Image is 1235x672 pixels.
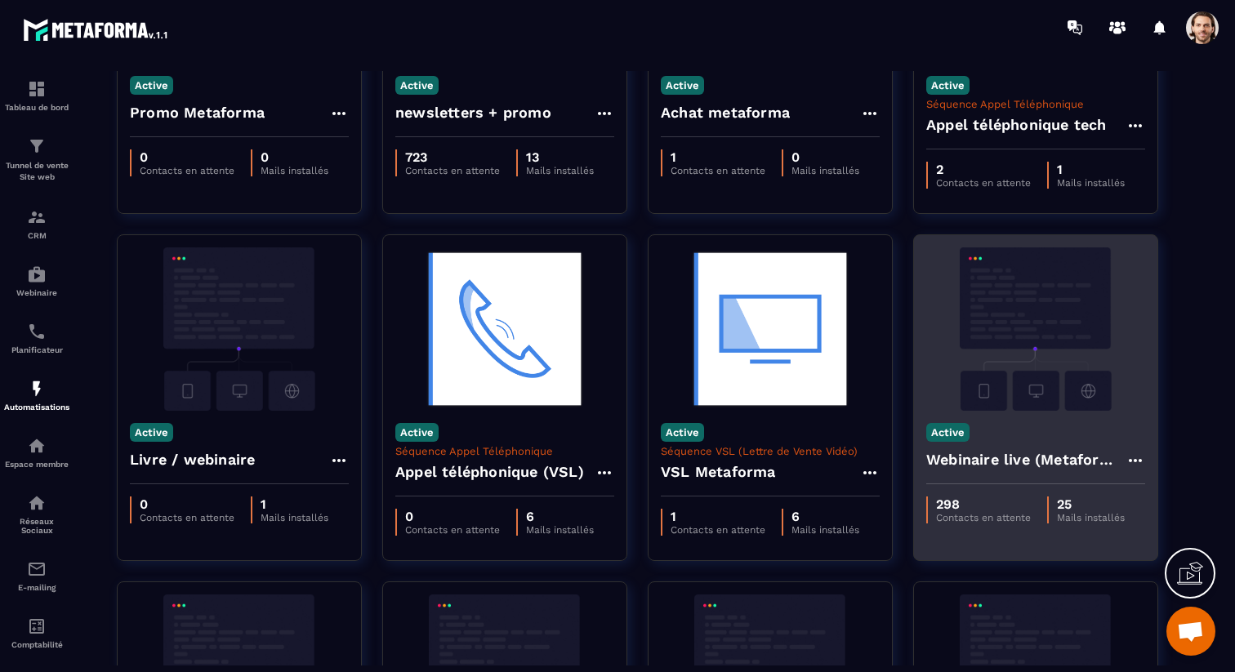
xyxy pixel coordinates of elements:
[661,76,704,95] p: Active
[936,177,1031,189] p: Contacts en attente
[4,124,69,195] a: formationformationTunnel de vente Site web
[926,98,1145,110] p: Séquence Appel Téléphonique
[4,583,69,592] p: E-mailing
[926,448,1126,471] h4: Webinaire live (Metaforma)
[4,640,69,649] p: Comptabilité
[140,149,234,165] p: 0
[4,309,69,367] a: schedulerschedulerPlanificateur
[4,345,69,354] p: Planificateur
[140,512,234,523] p: Contacts en attente
[926,247,1145,411] img: automation-background
[261,496,328,512] p: 1
[1166,607,1215,656] div: Ouvrir le chat
[27,265,47,284] img: automations
[23,15,170,44] img: logo
[4,103,69,112] p: Tableau de bord
[526,509,594,524] p: 6
[395,445,614,457] p: Séquence Appel Téléphonique
[130,76,173,95] p: Active
[791,165,859,176] p: Mails installés
[130,101,265,124] h4: Promo Metaforma
[140,496,234,512] p: 0
[4,403,69,412] p: Automatisations
[27,436,47,456] img: automations
[661,247,880,411] img: automation-background
[27,207,47,227] img: formation
[405,149,500,165] p: 723
[791,509,859,524] p: 6
[27,79,47,99] img: formation
[405,165,500,176] p: Contacts en attente
[526,524,594,536] p: Mails installés
[1057,512,1125,523] p: Mails installés
[395,101,551,124] h4: newsletters + promo
[1057,177,1125,189] p: Mails installés
[671,524,765,536] p: Contacts en attente
[936,162,1031,177] p: 2
[27,559,47,579] img: email
[671,149,765,165] p: 1
[4,547,69,604] a: emailemailE-mailing
[261,165,328,176] p: Mails installés
[661,461,776,483] h4: VSL Metaforma
[27,322,47,341] img: scheduler
[130,247,349,411] img: automation-background
[4,67,69,124] a: formationformationTableau de bord
[261,512,328,523] p: Mails installés
[405,524,500,536] p: Contacts en attente
[27,136,47,156] img: formation
[395,461,584,483] h4: Appel téléphonique (VSL)
[671,509,765,524] p: 1
[926,113,1107,136] h4: Appel téléphonique tech
[130,448,255,471] h4: Livre / webinaire
[395,76,439,95] p: Active
[791,149,859,165] p: 0
[526,149,594,165] p: 13
[4,288,69,297] p: Webinaire
[4,424,69,481] a: automationsautomationsEspace membre
[661,423,704,442] p: Active
[791,524,859,536] p: Mails installés
[27,493,47,513] img: social-network
[4,517,69,535] p: Réseaux Sociaux
[4,252,69,309] a: automationsautomationsWebinaire
[4,604,69,661] a: accountantaccountantComptabilité
[27,379,47,398] img: automations
[4,231,69,240] p: CRM
[661,101,790,124] h4: Achat metaforma
[4,460,69,469] p: Espace membre
[395,247,614,411] img: automation-background
[526,165,594,176] p: Mails installés
[130,423,173,442] p: Active
[661,445,880,457] p: Séquence VSL (Lettre de Vente Vidéo)
[671,165,765,176] p: Contacts en attente
[395,423,439,442] p: Active
[4,481,69,547] a: social-networksocial-networkRéseaux Sociaux
[1057,162,1125,177] p: 1
[27,616,47,636] img: accountant
[926,423,970,442] p: Active
[261,149,328,165] p: 0
[936,496,1031,512] p: 298
[4,367,69,424] a: automationsautomationsAutomatisations
[1057,496,1125,512] p: 25
[140,165,234,176] p: Contacts en attente
[4,195,69,252] a: formationformationCRM
[4,160,69,183] p: Tunnel de vente Site web
[936,512,1031,523] p: Contacts en attente
[926,76,970,95] p: Active
[405,509,500,524] p: 0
